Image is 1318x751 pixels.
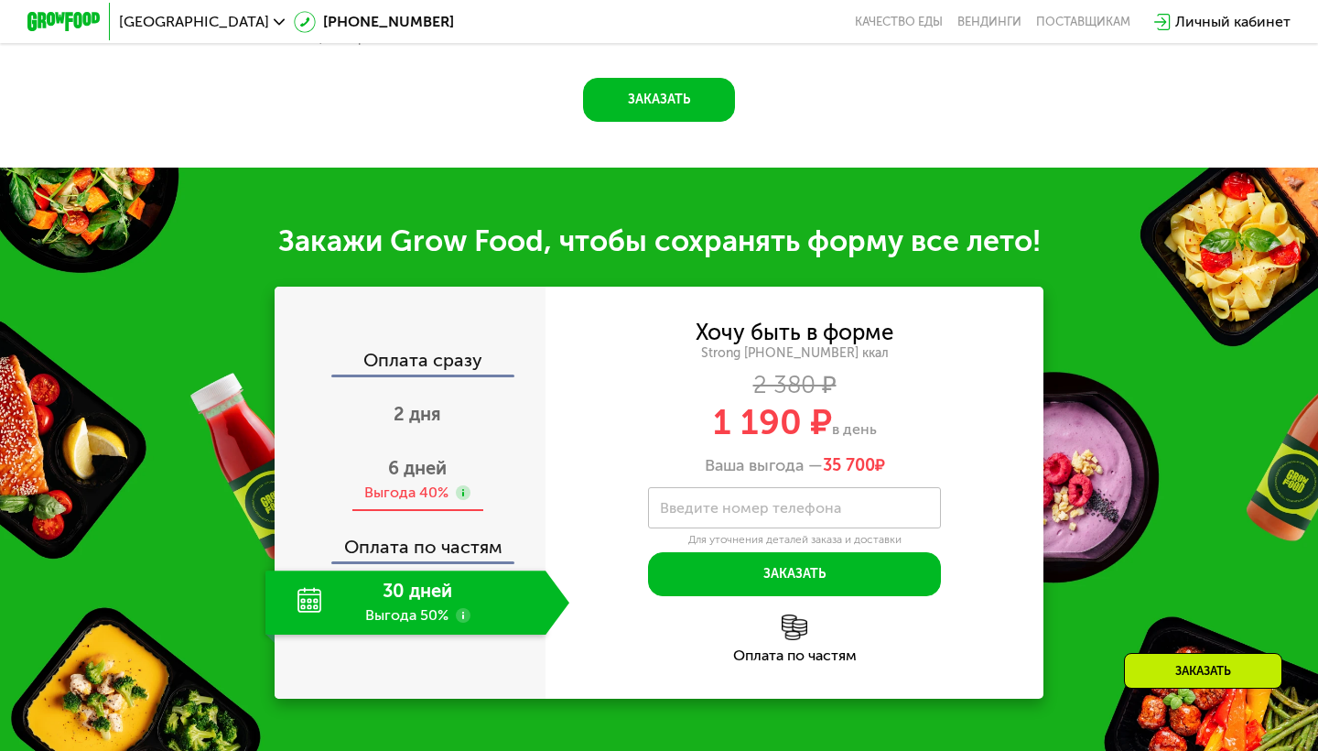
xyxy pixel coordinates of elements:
a: Вендинги [957,15,1021,29]
div: Оплата сразу [276,351,546,375]
span: 1 190 ₽ [713,401,832,443]
div: Выгода 40% [364,483,448,503]
div: Личный кабинет [1175,11,1291,33]
a: [PHONE_NUMBER] [294,11,454,33]
div: Для уточнения деталей заказа и доставки [648,533,941,548]
label: Введите номер телефона [660,503,841,513]
span: 35 700 [823,455,875,475]
div: Хочу быть в форме [696,322,893,343]
span: в день [832,420,877,438]
div: поставщикам [1036,15,1130,29]
span: 2 дня [394,403,441,425]
div: Оплата по частям [546,648,1043,663]
span: [GEOGRAPHIC_DATA] [119,15,269,29]
span: ₽ [823,456,885,476]
span: 6 дней [388,457,447,479]
div: Заказать [1124,653,1282,689]
div: Оплата по частям [276,519,546,561]
div: Strong [PHONE_NUMBER] ккал [546,345,1043,362]
div: 2 380 ₽ [546,375,1043,396]
div: Ваша выгода — [546,456,1043,476]
img: l6xcnZfty9opOoJh.png [782,615,807,640]
a: Качество еды [855,15,943,29]
button: Заказать [583,78,735,122]
button: Заказать [648,552,941,596]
